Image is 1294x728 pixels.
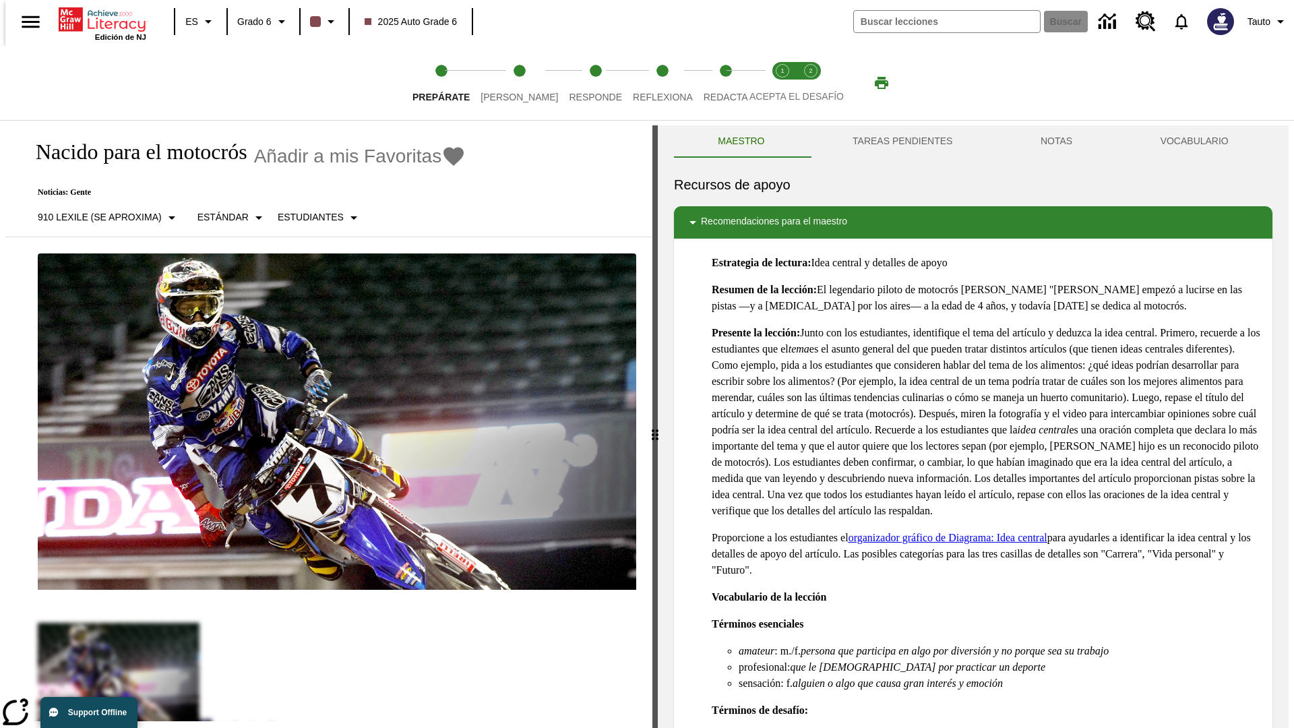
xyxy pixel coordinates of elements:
[365,15,458,29] span: 2025 Auto Grade 6
[40,697,137,728] button: Support Offline
[712,327,800,338] strong: Presente la lección:
[1128,3,1164,40] a: Centro de recursos, Se abrirá en una pestaña nueva.
[68,708,127,717] span: Support Offline
[712,618,803,630] strong: Términos esenciales
[179,9,222,34] button: Lenguaje: ES, Selecciona un idioma
[809,125,997,158] button: TAREAS PENDIENTES
[674,206,1272,239] div: Recomendaciones para el maestro
[674,174,1272,195] h6: Recursos de apoyo
[305,9,344,34] button: El color de la clase es café oscuro. Cambiar el color de la clase.
[254,144,466,168] button: Añadir a mis Favoritas - Nacido para el motocrós
[569,92,622,102] span: Responde
[789,343,809,355] em: tema
[712,704,808,716] strong: Términos de desafío:
[1164,4,1199,39] a: Notificaciones
[185,15,198,29] span: ES
[854,11,1040,32] input: Buscar campo
[22,187,466,198] p: Noticias: Gente
[22,140,247,164] h1: Nacido para el motocrós
[801,645,1109,657] em: persona que participa en algo por diversión y no porque sea su trabajo
[558,46,633,120] button: Responde step 3 of 5
[712,325,1262,519] p: Junto con los estudiantes, identifique el tema del artículo y deduzca la idea central. Primero, r...
[1090,3,1128,40] a: Centro de información
[237,15,272,29] span: Grado 6
[739,643,1262,659] li: : m./f.
[658,125,1289,728] div: activity
[704,92,748,102] span: Redacta
[791,46,830,120] button: Acepta el desafío contesta step 2 of 2
[95,33,146,41] span: Edición de NJ
[32,206,185,230] button: Seleccione Lexile, 910 Lexile (Se aproxima)
[1242,9,1294,34] button: Perfil/Configuración
[197,210,249,224] p: Estándar
[1207,8,1234,35] img: Avatar
[1116,125,1272,158] button: VOCABULARIO
[402,46,481,120] button: Prepárate step 1 of 5
[739,675,1262,692] li: sensación: f.
[5,125,652,721] div: reading
[712,284,817,295] strong: Resumen de la lección:
[11,2,51,42] button: Abrir el menú lateral
[278,210,344,224] p: Estudiantes
[470,46,569,120] button: Lee step 2 of 5
[674,125,1272,158] div: Instructional Panel Tabs
[739,645,774,657] em: amateur
[790,661,1045,673] em: que le [DEMOGRAPHIC_DATA] por practicar un deporte
[59,5,146,41] div: Portada
[38,210,162,224] p: 910 Lexile (Se aproxima)
[674,125,809,158] button: Maestro
[254,146,442,167] span: Añadir a mis Favoritas
[763,46,802,120] button: Acepta el desafío lee step 1 of 2
[712,255,1262,271] p: Idea central y detalles de apoyo
[749,91,844,102] span: ACEPTA EL DESAFÍO
[38,253,636,590] img: El corredor de motocrós James Stewart vuela por los aires en su motocicleta de montaña
[809,67,812,74] text: 2
[693,46,759,120] button: Redacta step 5 of 5
[652,125,658,728] div: Pulsa la tecla de intro o la barra espaciadora y luego presiona las flechas de derecha e izquierd...
[622,46,704,120] button: Reflexiona step 4 of 5
[701,214,847,231] p: Recomendaciones para el maestro
[192,206,272,230] button: Tipo de apoyo, Estándar
[1199,4,1242,39] button: Escoja un nuevo avatar
[780,67,784,74] text: 1
[860,71,903,95] button: Imprimir
[712,591,827,603] strong: Vocabulario de la lección
[712,530,1262,578] p: Proporcione a los estudiantes el para ayudarles a identificar la idea central y los detalles de a...
[793,677,1003,689] em: alguien o algo que causa gran interés y emoción
[739,659,1262,675] li: profesional:
[232,9,295,34] button: Grado: Grado 6, Elige un grado
[712,282,1262,314] p: El legendario piloto de motocrós [PERSON_NAME] "[PERSON_NAME] empezó a lucirse en las pistas —y a...
[412,92,470,102] span: Prepárate
[712,257,811,268] strong: Estrategia de lectura:
[481,92,558,102] span: [PERSON_NAME]
[997,125,1117,158] button: NOTAS
[1018,424,1070,435] em: idea central
[633,92,693,102] span: Reflexiona
[272,206,367,230] button: Seleccionar estudiante
[1247,15,1270,29] span: Tauto
[849,532,1047,543] a: organizador gráfico de Diagrama: Idea central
